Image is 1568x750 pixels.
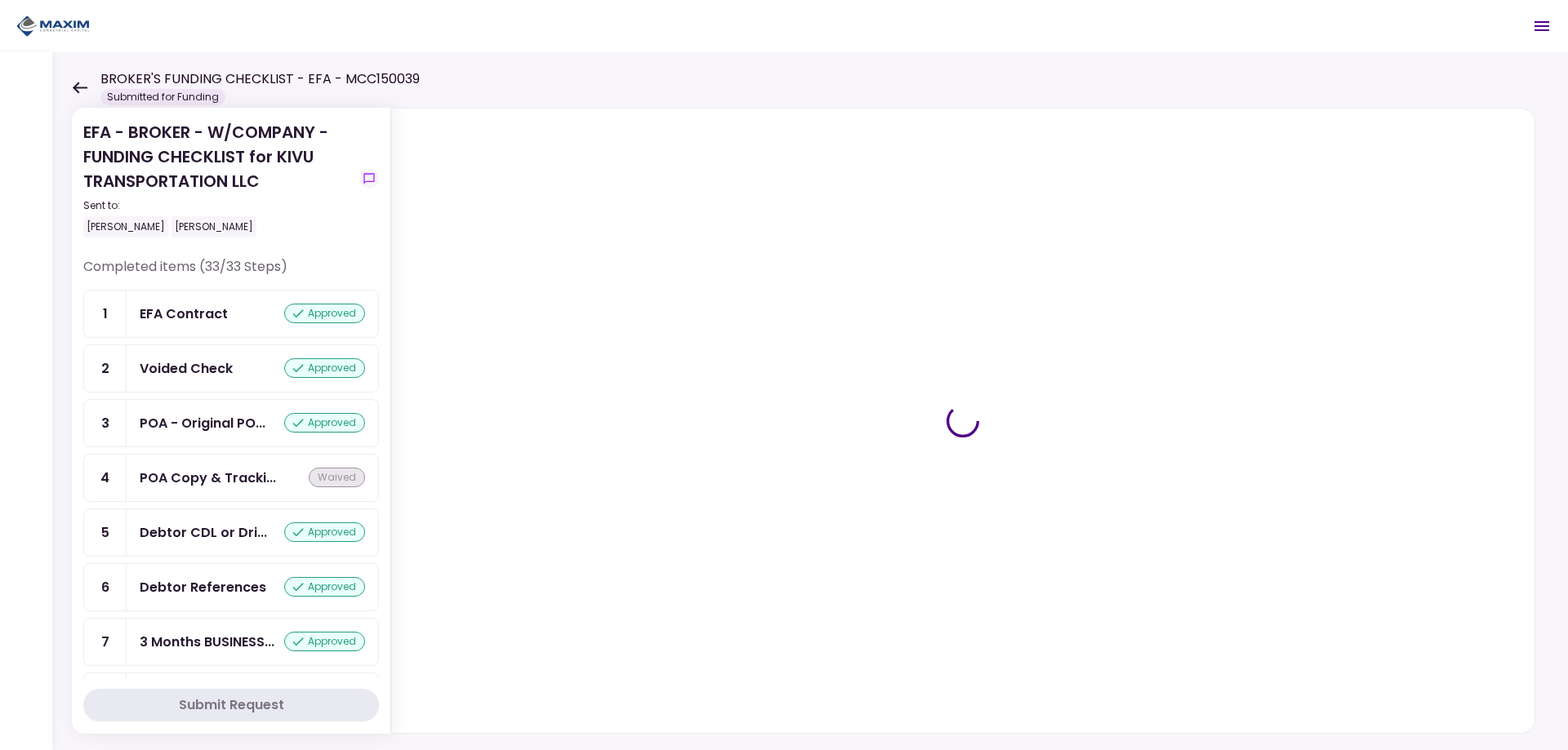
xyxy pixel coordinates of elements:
img: Partner icon [16,14,90,38]
div: [PERSON_NAME] [83,216,168,237]
div: Completed items (33/33 Steps) [83,257,379,290]
div: EFA - BROKER - W/COMPANY - FUNDING CHECKLIST for KIVU TRANSPORTATION LLC [83,120,353,237]
div: [PERSON_NAME] [171,216,256,237]
a: 2Voided Checkapproved [83,344,379,393]
div: POA Copy & Tracking Receipt [140,468,276,488]
div: POA - Original POA (not CA or GA) [140,413,265,433]
div: 1 [84,291,127,337]
div: 2 [84,345,127,392]
div: Voided Check [140,358,233,379]
div: Submit Request [179,695,284,715]
div: approved [284,304,365,323]
div: approved [284,358,365,378]
div: 8 [84,673,127,720]
button: Submit Request [83,689,379,721]
a: 73 Months BUSINESS Bank Statementsapproved [83,618,379,666]
div: Submitted for Funding [100,89,225,105]
div: 6 [84,564,127,610]
div: 4 [84,455,127,501]
div: Sent to: [83,198,353,213]
div: 3 Months BUSINESS Bank Statements [140,632,274,652]
div: approved [284,577,365,597]
div: 7 [84,619,127,665]
a: 5Debtor CDL or Driver Licenseapproved [83,508,379,557]
a: 4POA Copy & Tracking Receiptwaived [83,454,379,502]
a: 6Debtor Referencesapproved [83,563,379,611]
a: 3POA - Original POA (not CA or GA)approved [83,399,379,447]
div: 3 [84,400,127,446]
div: approved [284,632,365,651]
div: waived [309,468,365,487]
h1: BROKER'S FUNDING CHECKLIST - EFA - MCC150039 [100,69,420,89]
a: 1EFA Contractapproved [83,290,379,338]
div: approved [284,522,365,542]
button: Open menu [1522,7,1561,46]
div: 5 [84,509,127,556]
button: show-messages [359,169,379,189]
div: Debtor CDL or Driver License [140,522,267,543]
div: Debtor References [140,577,266,597]
a: 8Certificate of Insuranceapproved [83,672,379,721]
div: approved [284,413,365,433]
div: EFA Contract [140,304,228,324]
